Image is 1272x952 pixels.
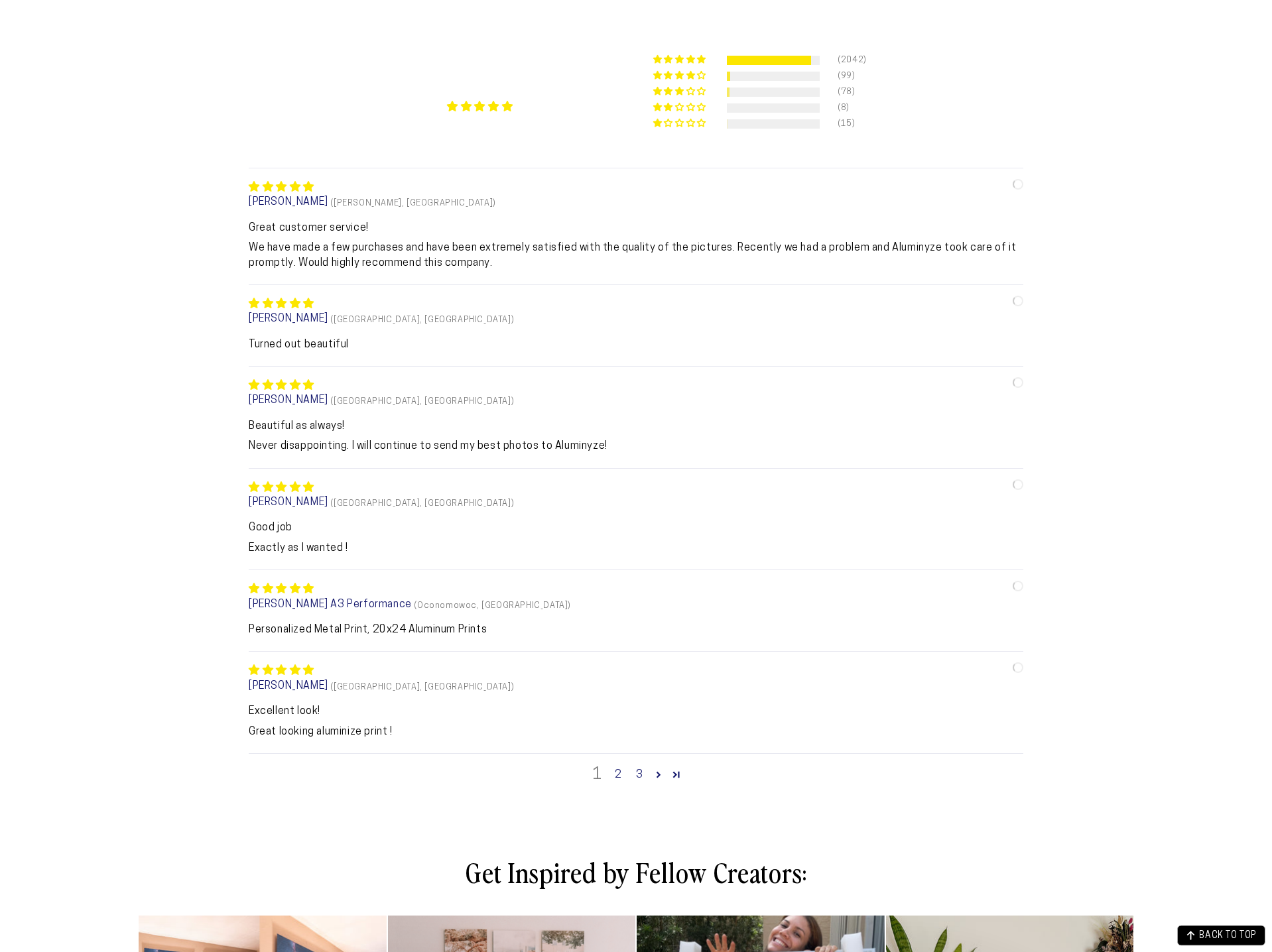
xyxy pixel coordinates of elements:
[249,197,328,208] span: [PERSON_NAME]
[838,119,854,129] div: (15)
[363,99,596,115] div: Average rating is 4.85 stars
[238,855,1034,889] h2: Get Inspired by Fellow Creators:
[249,681,328,691] span: [PERSON_NAME]
[330,198,495,209] span: ([PERSON_NAME], [GEOGRAPHIC_DATA])
[249,221,1023,235] b: Great customer service!
[607,767,629,783] a: Page 2
[838,88,854,97] div: (78)
[249,666,314,676] span: 5 star review
[650,766,668,783] a: Page 2
[249,381,314,391] span: 5 star review
[249,299,314,310] span: 5 star review
[249,541,1023,556] p: Exactly as I wanted !
[249,439,1023,453] p: Never disappointing. I will continue to send my best photos to Aluminyze!
[838,103,854,113] div: (8)
[249,241,1023,270] p: We have made a few purchases and have been extremely satisfied with the quality of the pictures. ...
[249,314,328,324] span: [PERSON_NAME]
[249,395,328,406] span: [PERSON_NAME]
[838,72,854,81] div: (99)
[330,315,514,326] span: ([GEOGRAPHIC_DATA], [GEOGRAPHIC_DATA])
[249,337,1023,352] p: Turned out beautiful
[249,419,1023,434] b: Beautiful as always!
[653,87,708,97] div: 3% (78) reviews with 3 star rating
[249,182,314,193] span: 5 star review
[838,56,854,65] div: (2042)
[653,103,708,113] div: 0% (8) reviews with 2 star rating
[414,601,571,611] span: (Oconomowoc, [GEOGRAPHIC_DATA])
[330,396,514,407] span: ([GEOGRAPHIC_DATA], [GEOGRAPHIC_DATA])
[668,766,686,783] a: Page 374
[1199,931,1257,940] span: BACK TO TOP
[249,704,1023,719] b: Excellent look!
[249,520,1023,535] b: Good job
[330,682,514,693] span: ([GEOGRAPHIC_DATA], [GEOGRAPHIC_DATA])
[653,119,708,129] div: 1% (15) reviews with 1 star rating
[249,599,412,610] span: [PERSON_NAME] A3 Performance
[653,71,708,81] div: 4% (99) reviews with 4 star rating
[249,725,1023,739] p: Great looking aluminize print !
[249,497,328,508] span: [PERSON_NAME]
[330,499,514,509] span: ([GEOGRAPHIC_DATA], [GEOGRAPHIC_DATA])
[629,767,650,783] a: Page 3
[249,483,314,493] span: 5 star review
[249,623,1023,637] p: Personalized Metal Print, 20x24 Aluminum Prints
[249,584,314,595] span: 5 star review
[653,55,708,65] div: 91% (2042) reviews with 5 star rating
